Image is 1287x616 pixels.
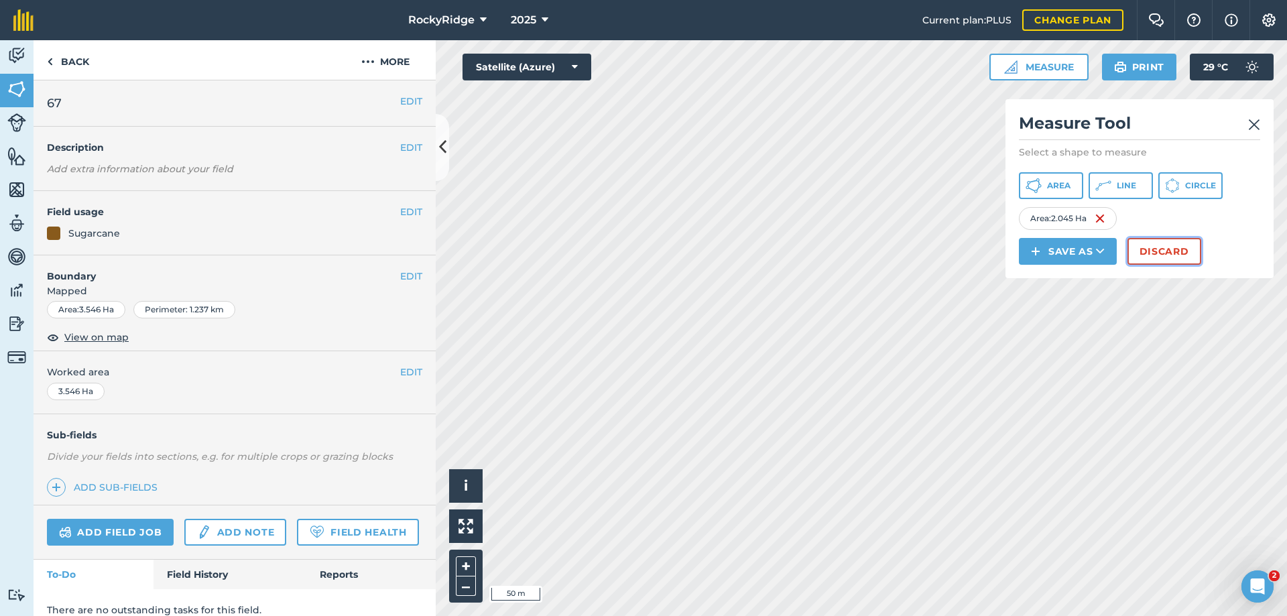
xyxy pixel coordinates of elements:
[47,163,233,175] em: Add extra information about your field
[7,113,26,132] img: svg+xml;base64,PD94bWwgdmVyc2lvbj0iMS4wIiBlbmNvZGluZz0idXRmLTgiPz4KPCEtLSBHZW5lcmF0b3I6IEFkb2JlIE...
[47,383,105,400] div: 3.546 Ha
[400,269,422,284] button: EDIT
[922,13,1012,27] span: Current plan : PLUS
[297,519,418,546] a: Field Health
[306,560,436,589] a: Reports
[464,477,468,494] span: i
[184,519,286,546] a: Add note
[34,255,400,284] h4: Boundary
[463,54,591,80] button: Satellite (Azure)
[456,576,476,596] button: –
[47,450,393,463] em: Divide your fields into sections, e.g. for multiple crops or grazing blocks
[400,365,422,379] button: EDIT
[196,524,211,540] img: svg+xml;base64,PD94bWwgdmVyc2lvbj0iMS4wIiBlbmNvZGluZz0idXRmLTgiPz4KPCEtLSBHZW5lcmF0b3I6IEFkb2JlIE...
[7,280,26,300] img: svg+xml;base64,PD94bWwgdmVyc2lvbj0iMS4wIiBlbmNvZGluZz0idXRmLTgiPz4KPCEtLSBHZW5lcmF0b3I6IEFkb2JlIE...
[458,519,473,534] img: Four arrows, one pointing top left, one top right, one bottom right and the last bottom left
[7,79,26,99] img: svg+xml;base64,PHN2ZyB4bWxucz0iaHR0cDovL3d3dy53My5vcmcvMjAwMC9zdmciIHdpZHRoPSI1NiIgaGVpZ2h0PSI2MC...
[449,469,483,503] button: i
[1004,60,1018,74] img: Ruler icon
[47,329,129,345] button: View on map
[59,524,72,540] img: svg+xml;base64,PD94bWwgdmVyc2lvbj0iMS4wIiBlbmNvZGluZz0idXRmLTgiPz4KPCEtLSBHZW5lcmF0b3I6IEFkb2JlIE...
[1190,54,1274,80] button: 29 °C
[7,46,26,66] img: svg+xml;base64,PD94bWwgdmVyc2lvbj0iMS4wIiBlbmNvZGluZz0idXRmLTgiPz4KPCEtLSBHZW5lcmF0b3I6IEFkb2JlIE...
[1019,238,1117,265] button: Save as
[1239,54,1266,80] img: svg+xml;base64,PD94bWwgdmVyc2lvbj0iMS4wIiBlbmNvZGluZz0idXRmLTgiPz4KPCEtLSBHZW5lcmF0b3I6IEFkb2JlIE...
[7,589,26,601] img: svg+xml;base64,PD94bWwgdmVyc2lvbj0iMS4wIiBlbmNvZGluZz0idXRmLTgiPz4KPCEtLSBHZW5lcmF0b3I6IEFkb2JlIE...
[1127,238,1201,265] button: Discard
[408,12,475,28] span: RockyRidge
[68,226,120,241] div: Sugarcane
[1089,172,1153,199] button: Line
[64,330,129,345] span: View on map
[47,54,53,70] img: svg+xml;base64,PHN2ZyB4bWxucz0iaHR0cDovL3d3dy53My5vcmcvMjAwMC9zdmciIHdpZHRoPSI5IiBoZWlnaHQ9IjI0Ii...
[400,204,422,219] button: EDIT
[1019,145,1260,159] p: Select a shape to measure
[1019,113,1260,140] h2: Measure Tool
[7,314,26,334] img: svg+xml;base64,PD94bWwgdmVyc2lvbj0iMS4wIiBlbmNvZGluZz0idXRmLTgiPz4KPCEtLSBHZW5lcmF0b3I6IEFkb2JlIE...
[1114,59,1127,75] img: svg+xml;base64,PHN2ZyB4bWxucz0iaHR0cDovL3d3dy53My5vcmcvMjAwMC9zdmciIHdpZHRoPSIxOSIgaGVpZ2h0PSIyNC...
[1158,172,1223,199] button: Circle
[1022,9,1123,31] a: Change plan
[34,560,154,589] a: To-Do
[7,213,26,233] img: svg+xml;base64,PD94bWwgdmVyc2lvbj0iMS4wIiBlbmNvZGluZz0idXRmLTgiPz4KPCEtLSBHZW5lcmF0b3I6IEFkb2JlIE...
[1047,180,1070,191] span: Area
[361,54,375,70] img: svg+xml;base64,PHN2ZyB4bWxucz0iaHR0cDovL3d3dy53My5vcmcvMjAwMC9zdmciIHdpZHRoPSIyMCIgaGVpZ2h0PSIyNC...
[47,301,125,318] div: Area : 3.546 Ha
[1203,54,1228,80] span: 29 ° C
[34,428,436,442] h4: Sub-fields
[47,365,422,379] span: Worked area
[1095,210,1105,227] img: svg+xml;base64,PHN2ZyB4bWxucz0iaHR0cDovL3d3dy53My5vcmcvMjAwMC9zdmciIHdpZHRoPSIxNiIgaGVpZ2h0PSIyNC...
[511,12,536,28] span: 2025
[400,94,422,109] button: EDIT
[47,204,400,219] h4: Field usage
[7,247,26,267] img: svg+xml;base64,PD94bWwgdmVyc2lvbj0iMS4wIiBlbmNvZGluZz0idXRmLTgiPz4KPCEtLSBHZW5lcmF0b3I6IEFkb2JlIE...
[1148,13,1164,27] img: Two speech bubbles overlapping with the left bubble in the forefront
[456,556,476,576] button: +
[47,478,163,497] a: Add sub-fields
[7,348,26,367] img: svg+xml;base64,PD94bWwgdmVyc2lvbj0iMS4wIiBlbmNvZGluZz0idXRmLTgiPz4KPCEtLSBHZW5lcmF0b3I6IEFkb2JlIE...
[989,54,1089,80] button: Measure
[1019,207,1117,230] div: Area : 2.045 Ha
[1186,13,1202,27] img: A question mark icon
[47,519,174,546] a: Add field job
[1241,570,1274,603] iframe: Intercom live chat
[1225,12,1238,28] img: svg+xml;base64,PHN2ZyB4bWxucz0iaHR0cDovL3d3dy53My5vcmcvMjAwMC9zdmciIHdpZHRoPSIxNyIgaGVpZ2h0PSIxNy...
[47,140,422,155] h4: Description
[47,329,59,345] img: svg+xml;base64,PHN2ZyB4bWxucz0iaHR0cDovL3d3dy53My5vcmcvMjAwMC9zdmciIHdpZHRoPSIxOCIgaGVpZ2h0PSIyNC...
[1261,13,1277,27] img: A cog icon
[1019,172,1083,199] button: Area
[47,94,62,113] span: 67
[1185,180,1216,191] span: Circle
[34,284,436,298] span: Mapped
[1031,243,1040,259] img: svg+xml;base64,PHN2ZyB4bWxucz0iaHR0cDovL3d3dy53My5vcmcvMjAwMC9zdmciIHdpZHRoPSIxNCIgaGVpZ2h0PSIyNC...
[335,40,436,80] button: More
[133,301,235,318] div: Perimeter : 1.237 km
[154,560,306,589] a: Field History
[1117,180,1136,191] span: Line
[400,140,422,155] button: EDIT
[1248,117,1260,133] img: svg+xml;base64,PHN2ZyB4bWxucz0iaHR0cDovL3d3dy53My5vcmcvMjAwMC9zdmciIHdpZHRoPSIyMiIgaGVpZ2h0PSIzMC...
[7,146,26,166] img: svg+xml;base64,PHN2ZyB4bWxucz0iaHR0cDovL3d3dy53My5vcmcvMjAwMC9zdmciIHdpZHRoPSI1NiIgaGVpZ2h0PSI2MC...
[1269,570,1280,581] span: 2
[1102,54,1177,80] button: Print
[13,9,34,31] img: fieldmargin Logo
[34,40,103,80] a: Back
[52,479,61,495] img: svg+xml;base64,PHN2ZyB4bWxucz0iaHR0cDovL3d3dy53My5vcmcvMjAwMC9zdmciIHdpZHRoPSIxNCIgaGVpZ2h0PSIyNC...
[7,180,26,200] img: svg+xml;base64,PHN2ZyB4bWxucz0iaHR0cDovL3d3dy53My5vcmcvMjAwMC9zdmciIHdpZHRoPSI1NiIgaGVpZ2h0PSI2MC...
